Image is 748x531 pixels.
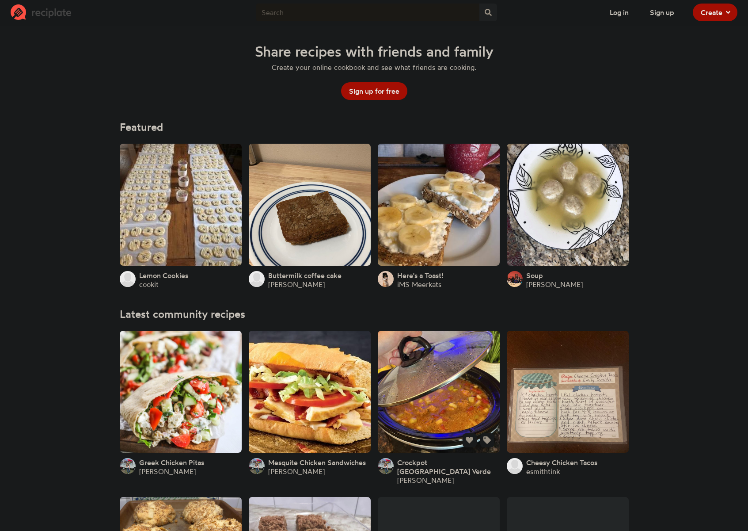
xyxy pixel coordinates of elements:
a: Mesquite Chicken Sandwiches [268,458,366,467]
input: Search [256,4,479,21]
h1: Share recipes with friends and family [255,43,494,59]
a: Soup [526,271,543,280]
h4: Featured [120,121,629,133]
img: Reciplate [11,4,72,20]
button: Sign up [642,4,682,21]
img: User's avatar [249,271,265,287]
img: User's avatar [378,458,394,474]
a: Crockpot [GEOGRAPHIC_DATA] Verde [397,458,500,476]
a: [PERSON_NAME] [268,467,325,476]
button: Create [693,4,737,21]
a: Buttermilk coffee cake [268,271,342,280]
a: Greek Chicken Pitas [139,458,204,467]
button: Log in [602,4,637,21]
span: Create [701,7,722,18]
img: User's avatar [120,271,136,287]
a: cookit [139,280,159,289]
a: Here's a Toast! [397,271,444,280]
span: Crockpot [GEOGRAPHIC_DATA] Verde [397,458,491,476]
img: User's avatar [378,271,394,287]
a: [PERSON_NAME] [397,476,454,485]
a: [PERSON_NAME] [139,467,196,476]
a: iMS Meerkats [397,280,441,289]
a: [PERSON_NAME] [268,280,325,289]
img: User's avatar [507,458,523,474]
a: Lemon Cookies [139,271,188,280]
img: User's avatar [249,458,265,474]
a: Cheesy Chicken Tacos [526,458,597,467]
a: [PERSON_NAME] [526,280,583,289]
img: User's avatar [120,458,136,474]
button: Sign up for free [341,82,407,100]
h4: Latest community recipes [120,308,629,320]
p: Create your online cookbook and see what friends are cooking. [272,63,476,72]
a: esmithtink [526,467,560,476]
img: User's avatar [507,271,523,287]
